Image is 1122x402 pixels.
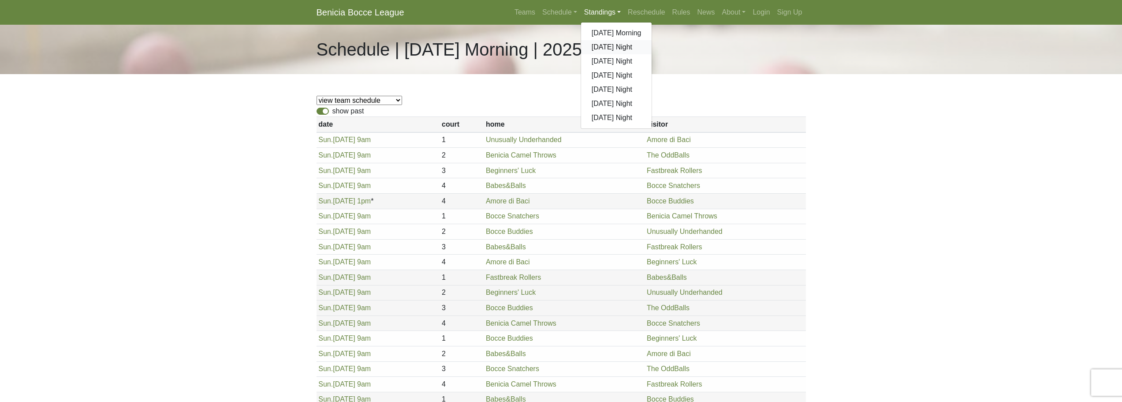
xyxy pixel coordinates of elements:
td: 2 [440,285,484,301]
td: 3 [440,163,484,178]
span: Sun. [318,212,333,220]
a: [DATE] Night [581,83,652,97]
td: 1 [440,331,484,346]
a: Reschedule [624,4,669,21]
a: [DATE] Night [581,111,652,125]
a: Bocce Snatchers [647,182,700,189]
a: [DATE] Night [581,40,652,54]
a: [DATE] Night [581,54,652,68]
span: Sun. [318,197,333,205]
td: 4 [440,377,484,392]
a: Fastbreak Rollers [647,167,702,174]
a: News [694,4,719,21]
a: Sun.[DATE] 9am [318,319,371,327]
a: Sun.[DATE] 1pm [318,197,371,205]
a: Benicia Bocce League [317,4,404,21]
a: Sun.[DATE] 9am [318,365,371,372]
a: Beginners' Luck [647,258,697,266]
a: Unusually Underhanded [486,136,562,143]
a: Benicia Camel Throws [486,151,556,159]
a: Bocce Buddies [647,197,694,205]
td: 4 [440,178,484,194]
a: Schedule [539,4,581,21]
div: Standings [581,22,652,129]
a: Beginners' Luck [486,167,536,174]
a: Benicia Camel Throws [647,212,717,220]
span: Sun. [318,304,333,312]
a: [DATE] Night [581,97,652,111]
a: About [719,4,749,21]
a: Bocce Snatchers [486,212,539,220]
th: home [484,117,645,132]
a: Unusually Underhanded [647,289,723,296]
span: Sun. [318,380,333,388]
span: Sun. [318,350,333,357]
a: Sun.[DATE] 9am [318,167,371,174]
th: visitor [645,117,805,132]
a: The OddBalls [647,304,690,312]
span: Sun. [318,167,333,174]
td: 2 [440,224,484,240]
a: Sun.[DATE] 9am [318,274,371,281]
a: Sun.[DATE] 9am [318,228,371,235]
td: 1 [440,209,484,224]
span: Sun. [318,228,333,235]
label: show past [332,106,364,116]
a: Bocce Buddies [486,304,533,312]
a: Bocce Buddies [486,334,533,342]
a: Unusually Underhanded [647,228,723,235]
span: Sun. [318,151,333,159]
td: 1 [440,132,484,148]
a: [DATE] Morning [581,26,652,40]
span: Sun. [318,243,333,251]
td: 4 [440,193,484,209]
span: Sun. [318,289,333,296]
a: Sun.[DATE] 9am [318,334,371,342]
span: Sun. [318,182,333,189]
a: Sun.[DATE] 9am [318,304,371,312]
a: Babes&Balls [647,274,687,281]
a: Sun.[DATE] 9am [318,182,371,189]
a: Babes&Balls [486,350,526,357]
span: Sun. [318,365,333,372]
a: Sun.[DATE] 9am [318,258,371,266]
th: court [440,117,484,132]
a: The OddBalls [647,151,690,159]
a: Bocce Snatchers [486,365,539,372]
a: Beginners' Luck [486,289,536,296]
th: date [317,117,440,132]
a: Sun.[DATE] 9am [318,380,371,388]
td: 3 [440,239,484,255]
a: Babes&Balls [486,182,526,189]
a: Beginners' Luck [647,334,697,342]
a: Fastbreak Rollers [647,380,702,388]
a: Sun.[DATE] 9am [318,243,371,251]
a: Fastbreak Rollers [647,243,702,251]
a: Login [749,4,773,21]
span: Sun. [318,136,333,143]
a: Fastbreak Rollers [486,274,541,281]
a: Teams [511,4,539,21]
a: Rules [669,4,694,21]
a: [DATE] Night [581,68,652,83]
h1: Schedule | [DATE] Morning | 2025 [317,39,582,60]
a: Sun.[DATE] 9am [318,212,371,220]
a: Amore di Baci [647,136,691,143]
a: Sun.[DATE] 9am [318,289,371,296]
span: Sun. [318,274,333,281]
a: Amore di Baci [486,197,530,205]
span: Sun. [318,258,333,266]
td: 3 [440,361,484,377]
a: Sun.[DATE] 9am [318,151,371,159]
a: Standings [581,4,624,21]
a: Babes&Balls [486,243,526,251]
td: 4 [440,316,484,331]
a: Bocce Buddies [486,228,533,235]
td: 2 [440,148,484,163]
a: Sun.[DATE] 9am [318,136,371,143]
a: Benicia Camel Throws [486,319,556,327]
a: Sun.[DATE] 9am [318,350,371,357]
td: 3 [440,301,484,316]
a: The OddBalls [647,365,690,372]
td: 2 [440,346,484,361]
